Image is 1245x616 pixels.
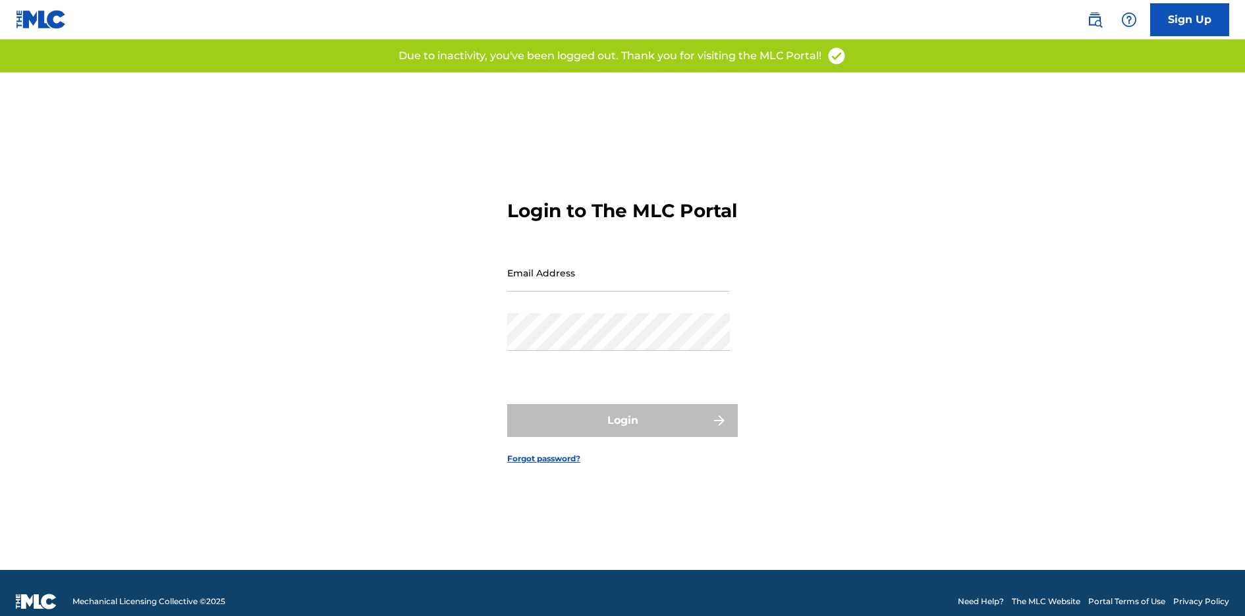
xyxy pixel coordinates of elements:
img: MLC Logo [16,10,67,29]
img: access [827,46,846,66]
span: Mechanical Licensing Collective © 2025 [72,596,225,607]
img: search [1087,12,1103,28]
a: Privacy Policy [1173,596,1229,607]
div: Help [1116,7,1142,33]
h3: Login to The MLC Portal [507,199,737,222]
img: help [1121,12,1137,28]
a: Portal Terms of Use [1088,596,1165,607]
p: Due to inactivity, you've been logged out. Thank you for visiting the MLC Portal! [399,48,821,64]
a: Public Search [1082,7,1108,33]
a: Sign Up [1150,3,1229,36]
a: Need Help? [958,596,1004,607]
a: Forgot password? [507,453,580,465]
img: logo [16,594,57,609]
a: The MLC Website [1012,596,1080,607]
